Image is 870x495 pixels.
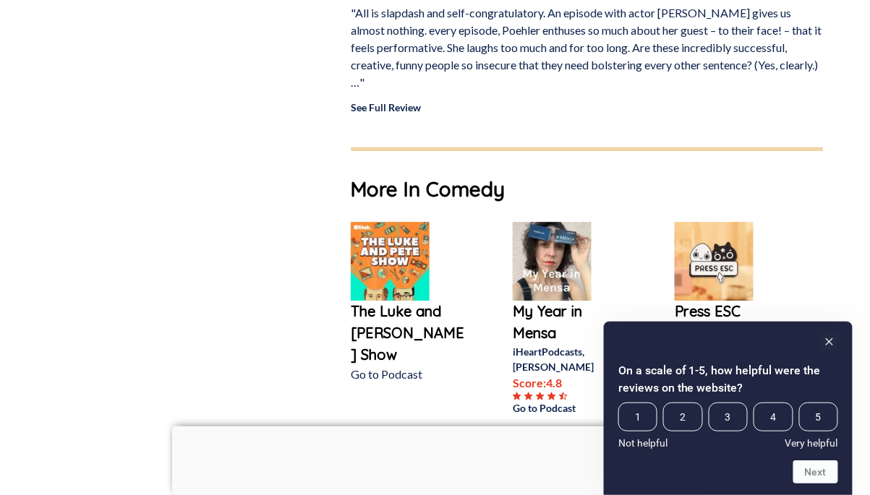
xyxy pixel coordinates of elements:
[351,366,466,383] p: Go to Podcast
[663,403,702,431] span: 2
[618,403,838,449] div: On a scale of 1-5, how helpful were the reviews on the website? Select an option from 1 to 5, wit...
[709,403,748,431] span: 3
[513,301,628,344] a: My Year in Mensa
[618,437,668,449] span: Not helpful
[785,437,838,449] span: Very helpful
[799,403,838,431] span: 5
[754,403,793,431] span: 4
[821,333,838,350] button: Hide survey
[513,400,628,416] a: Go to Podcast
[172,426,699,491] iframe: Advertisement
[618,403,657,431] span: 1
[513,344,628,374] p: iHeartPodcasts, [PERSON_NAME]
[351,301,466,366] a: The Luke and [PERSON_NAME] Show
[793,460,838,483] button: Next question
[351,222,430,301] img: The Luke and Pete Show
[513,374,628,392] p: Score: 4.8
[618,333,838,483] div: On a scale of 1-5, how helpful were the reviews on the website? Select an option from 1 to 5, wit...
[675,301,790,322] a: Press ESC
[351,174,824,205] h1: More In Comedy
[675,222,754,301] img: Press ESC
[351,101,421,113] a: See Full Review
[351,4,824,91] p: "All is slapdash and self-congratulatory. An episode with actor [PERSON_NAME] gives us almost not...
[513,222,592,301] img: My Year in Mensa
[618,362,838,397] h2: On a scale of 1-5, how helpful were the reviews on the website? Select an option from 1 to 5, wit...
